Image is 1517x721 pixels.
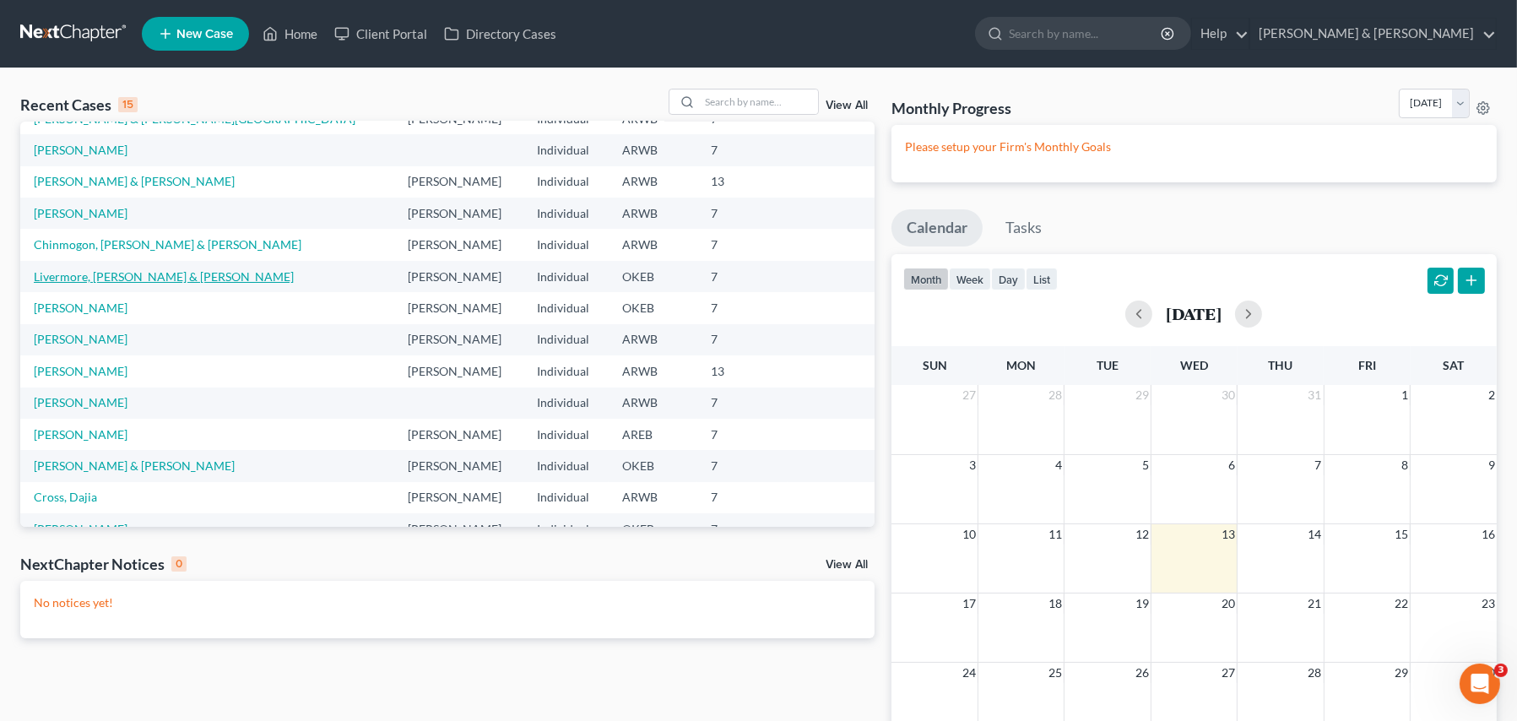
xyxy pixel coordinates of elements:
a: [PERSON_NAME] [34,206,127,220]
td: Individual [523,450,609,481]
span: 14 [1307,524,1324,545]
td: OKEB [609,261,697,292]
div: 0 [171,556,187,572]
span: 2 [1487,385,1497,405]
td: Individual [523,513,609,545]
div: 15 [118,97,138,112]
span: 3 [1494,664,1508,677]
td: [PERSON_NAME] [394,419,523,450]
span: 21 [1307,594,1324,614]
span: Fri [1358,358,1376,372]
a: Cross, Dajia [34,490,97,504]
td: Individual [523,292,609,323]
td: 7 [697,450,788,481]
span: 23 [1480,594,1497,614]
span: 16 [1480,524,1497,545]
td: 7 [697,229,788,260]
td: Individual [523,166,609,198]
td: [PERSON_NAME] [394,198,523,229]
span: 3 [967,455,978,475]
span: 27 [961,385,978,405]
td: ARWB [609,482,697,513]
span: 30 [1480,663,1497,683]
td: ARWB [609,324,697,355]
div: Recent Cases [20,95,138,115]
td: 7 [697,388,788,419]
td: 7 [697,134,788,165]
span: 6 [1227,455,1237,475]
td: ARWB [609,166,697,198]
span: 18 [1047,594,1064,614]
span: 9 [1487,455,1497,475]
a: View All [826,100,868,111]
td: Individual [523,482,609,513]
a: Tasks [990,209,1057,247]
a: Help [1192,19,1249,49]
td: ARWB [609,229,697,260]
span: 5 [1140,455,1151,475]
td: 7 [697,292,788,323]
span: 4 [1054,455,1064,475]
td: Individual [523,261,609,292]
td: ARWB [609,134,697,165]
span: 22 [1393,594,1410,614]
span: 13 [1220,524,1237,545]
p: No notices yet! [34,594,861,611]
span: 20 [1220,594,1237,614]
td: [PERSON_NAME] [394,292,523,323]
td: 13 [697,166,788,198]
span: 7 [1314,455,1324,475]
a: Client Portal [326,19,436,49]
span: 11 [1047,524,1064,545]
td: [PERSON_NAME] [394,261,523,292]
td: [PERSON_NAME] [394,482,523,513]
span: 28 [1047,385,1064,405]
a: Directory Cases [436,19,565,49]
td: [PERSON_NAME] [394,229,523,260]
td: 13 [697,355,788,387]
td: 7 [697,198,788,229]
span: 15 [1393,524,1410,545]
td: Individual [523,229,609,260]
a: [PERSON_NAME] & [PERSON_NAME][GEOGRAPHIC_DATA] [34,111,355,126]
td: 7 [697,324,788,355]
span: 12 [1134,524,1151,545]
span: 29 [1393,663,1410,683]
td: ARWB [609,388,697,419]
td: Individual [523,198,609,229]
span: New Case [176,28,233,41]
a: [PERSON_NAME] [34,395,127,409]
button: month [903,268,949,290]
td: [PERSON_NAME] [394,166,523,198]
h2: [DATE] [1166,305,1222,323]
span: 24 [961,663,978,683]
td: Individual [523,388,609,419]
a: Home [254,19,326,49]
span: 8 [1400,455,1410,475]
a: [PERSON_NAME] & [PERSON_NAME] [34,174,235,188]
td: Individual [523,134,609,165]
a: [PERSON_NAME] [34,332,127,346]
input: Search by name... [700,89,818,114]
span: 29 [1134,385,1151,405]
span: 27 [1220,663,1237,683]
span: Sun [923,358,947,372]
span: 31 [1307,385,1324,405]
td: [PERSON_NAME] [394,513,523,545]
span: Tue [1097,358,1119,372]
a: View All [826,559,868,571]
td: Individual [523,324,609,355]
td: OKEB [609,450,697,481]
td: 7 [697,419,788,450]
iframe: Intercom live chat [1460,664,1500,704]
p: Please setup your Firm's Monthly Goals [905,138,1483,155]
td: AREB [609,419,697,450]
a: [PERSON_NAME] [34,143,127,157]
div: NextChapter Notices [20,554,187,574]
td: Individual [523,355,609,387]
a: Livermore, [PERSON_NAME] & [PERSON_NAME] [34,269,294,284]
span: 26 [1134,663,1151,683]
td: [PERSON_NAME] [394,324,523,355]
span: 30 [1220,385,1237,405]
span: 19 [1134,594,1151,614]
